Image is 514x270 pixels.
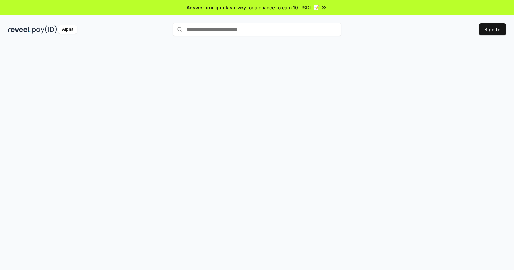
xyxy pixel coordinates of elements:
div: Alpha [58,25,77,34]
img: pay_id [32,25,57,34]
img: reveel_dark [8,25,31,34]
button: Sign In [479,23,506,35]
span: Answer our quick survey [187,4,246,11]
span: for a chance to earn 10 USDT 📝 [247,4,319,11]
